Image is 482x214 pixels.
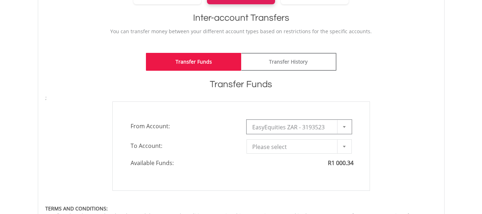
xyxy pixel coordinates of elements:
span: Please select [252,140,335,154]
a: Transfer History [241,53,336,71]
span: From Account: [125,120,241,133]
a: Transfer Funds [146,53,241,71]
h1: Transfer Funds [45,78,437,91]
span: Available Funds: [125,159,241,167]
div: TERMS AND CONDITIONS: [45,205,437,212]
span: EasyEquities ZAR - 3193523 [252,120,335,134]
span: R1 000.34 [328,159,354,167]
span: To Account: [125,139,241,152]
h1: Inter-account Transfers [45,11,437,24]
p: You can transfer money between your different account types based on restrictions for the specifi... [45,28,437,35]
